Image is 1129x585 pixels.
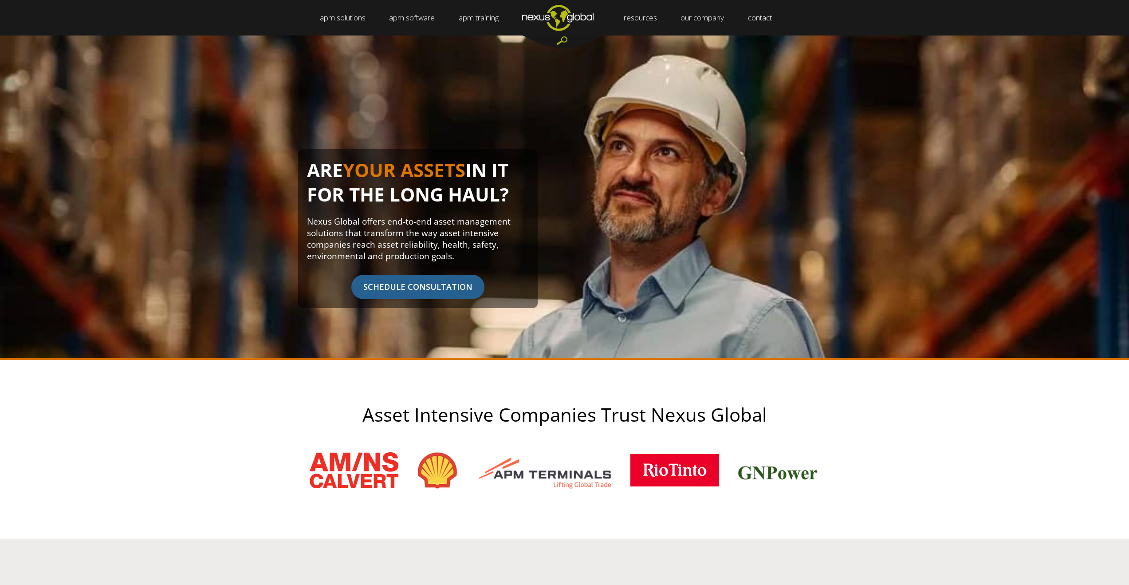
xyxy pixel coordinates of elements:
h2: Asset Intensive Companies Trust Nexus Global [276,404,853,425]
p: Nexus Global offers end-to-end asset management solutions that transform the way asset intensive ... [307,216,529,262]
span: YOUR ASSETS [343,157,465,182]
img: client_logos_gnpower [737,451,819,490]
img: amns_logo [310,452,398,488]
span: SCHEDULE CONSULTATION [351,275,484,299]
img: shell-logo [416,451,459,490]
h1: ARE IN IT FOR THE LONG HAUL? [307,158,529,216]
img: apm-terminals-logo [477,451,613,490]
img: rio_tinto [630,454,719,486]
